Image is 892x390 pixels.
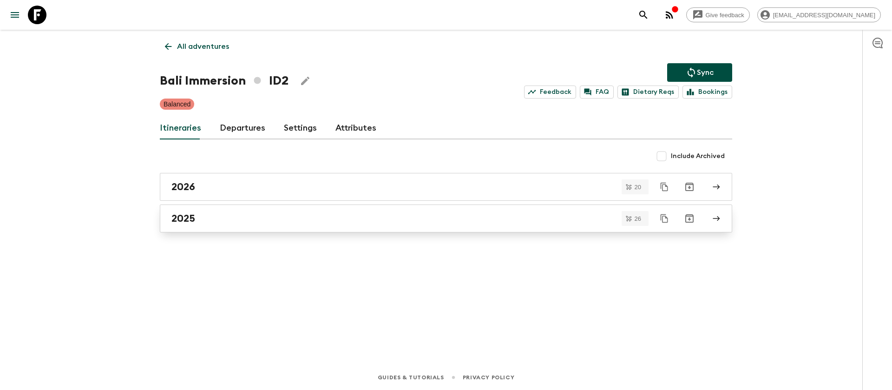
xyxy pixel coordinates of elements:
[160,37,234,56] a: All adventures
[160,205,732,232] a: 2025
[6,6,24,24] button: menu
[160,117,201,139] a: Itineraries
[171,212,195,225] h2: 2025
[634,6,653,24] button: search adventures
[296,72,315,90] button: Edit Adventure Title
[768,12,880,19] span: [EMAIL_ADDRESS][DOMAIN_NAME]
[335,117,376,139] a: Attributes
[682,86,732,99] a: Bookings
[629,216,647,222] span: 26
[617,86,679,99] a: Dietary Reqs
[697,67,714,78] p: Sync
[463,372,514,383] a: Privacy Policy
[656,210,673,227] button: Duplicate
[177,41,229,52] p: All adventures
[378,372,444,383] a: Guides & Tutorials
[667,63,732,82] button: Sync adventure departures to the booking engine
[220,117,265,139] a: Departures
[160,72,289,90] h1: Bali Immersion ID2
[580,86,614,99] a: FAQ
[671,152,725,161] span: Include Archived
[656,178,673,195] button: Duplicate
[757,7,881,22] div: [EMAIL_ADDRESS][DOMAIN_NAME]
[629,184,647,190] span: 20
[680,178,699,196] button: Archive
[284,117,317,139] a: Settings
[164,99,190,109] p: Balanced
[701,12,749,19] span: Give feedback
[686,7,750,22] a: Give feedback
[524,86,576,99] a: Feedback
[680,209,699,228] button: Archive
[171,181,195,193] h2: 2026
[160,173,732,201] a: 2026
